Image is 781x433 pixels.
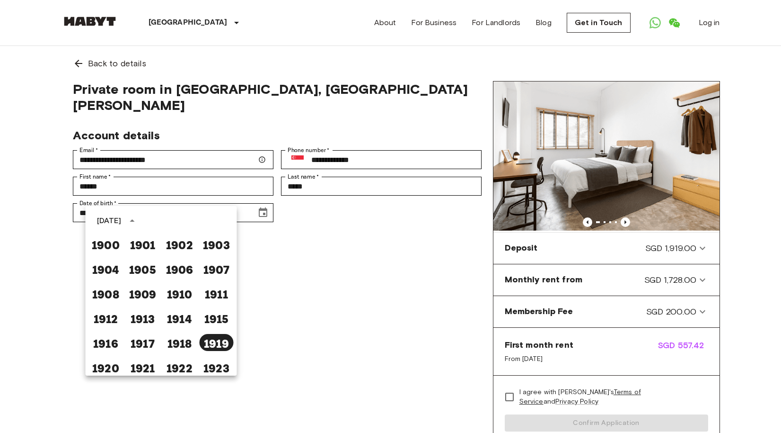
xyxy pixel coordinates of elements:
button: 1909 [126,285,160,302]
button: 1901 [126,235,160,253]
button: year view is open, switch to calendar view [124,213,140,229]
button: 1912 [89,309,123,326]
a: For Business [411,17,456,28]
span: Deposit [505,242,538,254]
button: 1919 [200,334,234,351]
a: About [374,17,396,28]
button: 1907 [200,260,234,277]
img: Marketing picture of unit SG-01-078-001-02 [493,81,720,233]
span: First month rent [505,339,573,351]
button: Select country [288,150,307,170]
button: 1905 [126,260,160,277]
span: Monthly rent from [505,274,583,286]
a: Get in Touch [567,13,631,33]
a: Open WhatsApp [646,13,665,32]
div: Email [73,150,273,169]
svg: Make sure your email is correct — we'll send your booking details there. [258,156,266,163]
a: Privacy Policy [555,397,598,406]
a: Back to details [61,46,720,81]
span: SGD 200.00 [646,306,697,318]
span: I agree with [PERSON_NAME]'s and [519,388,701,406]
span: Private room in [GEOGRAPHIC_DATA], [GEOGRAPHIC_DATA][PERSON_NAME] [73,81,482,113]
div: [DATE] [97,215,122,226]
button: 1917 [126,334,160,351]
a: Open WeChat [665,13,684,32]
button: 1904 [89,260,123,277]
label: First name [79,172,111,181]
button: 1921 [126,359,160,376]
button: Choose date, selected date is Dec 5, 1919 [254,203,272,222]
button: 1900 [89,235,123,253]
button: 1902 [163,235,197,253]
button: 1908 [89,285,123,302]
span: Membership Fee [505,306,573,318]
button: 1913 [126,309,160,326]
button: 1914 [163,309,197,326]
button: 1923 [200,359,234,376]
div: Membership FeeSGD 200.00 [497,300,716,324]
button: 1906 [163,260,197,277]
img: Singapore [291,155,304,164]
span: Account details [73,128,160,142]
button: 1910 [163,285,197,302]
a: For Landlords [472,17,520,28]
div: DepositSGD 1,919.00 [497,236,716,260]
span: SGD 1,919.00 [645,242,697,254]
button: 1915 [200,309,234,326]
span: Back to details [88,57,146,70]
button: 1920 [89,359,123,376]
span: SGD 557.42 [658,339,708,364]
a: Log in [699,17,720,28]
p: [GEOGRAPHIC_DATA] [149,17,228,28]
button: Previous image [583,217,592,227]
div: Monthly rent fromSGD 1,728.00 [497,268,716,292]
span: SGD 1,728.00 [644,274,697,286]
button: 1916 [89,334,123,351]
button: 1922 [163,359,197,376]
label: Last name [288,172,319,181]
span: From [DATE] [505,354,573,364]
a: Terms of Service [519,388,641,406]
div: Last name [281,177,482,196]
label: Phone number [288,146,330,154]
button: Previous image [621,217,630,227]
label: Email [79,146,98,154]
label: Date of birth [79,199,116,207]
button: 1903 [200,235,234,253]
img: Habyt [61,17,118,26]
button: 1918 [163,334,197,351]
a: Blog [535,17,552,28]
div: First name [73,177,273,196]
button: 1911 [200,285,234,302]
